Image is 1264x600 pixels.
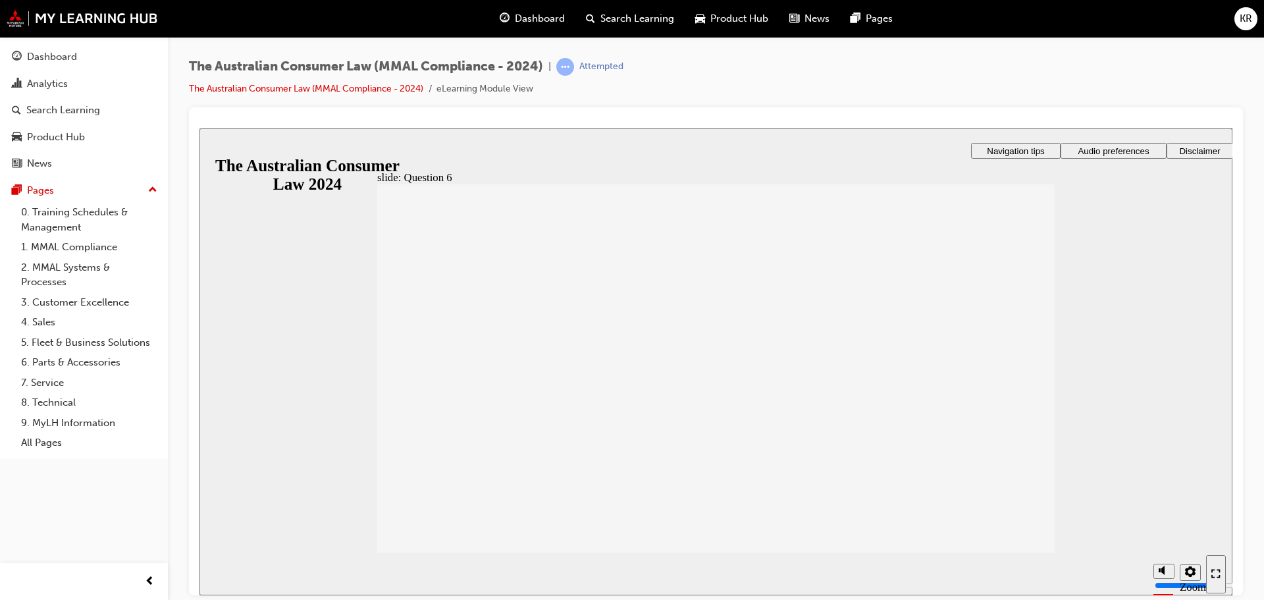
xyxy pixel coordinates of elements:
[1240,11,1252,26] span: KR
[16,413,163,433] a: 9. MyLH Information
[840,5,903,32] a: pages-iconPages
[27,183,54,198] div: Pages
[26,103,100,118] div: Search Learning
[980,436,1001,452] button: Settings
[16,237,163,258] a: 1. MMAL Compliance
[27,49,77,65] div: Dashboard
[12,158,22,170] span: news-icon
[189,59,543,74] span: The Australian Consumer Law (MMAL Compliance - 2024)
[16,258,163,292] a: 2. MMAL Systems & Processes
[579,61,623,73] div: Attempted
[1007,427,1026,465] button: Enter full-screen (Ctrl+Alt+F)
[12,51,22,63] span: guage-icon
[1007,424,1026,467] nav: slide navigation
[779,5,840,32] a: news-iconNews
[27,130,85,145] div: Product Hub
[980,452,1007,491] label: Zoom to fit
[1234,7,1257,30] button: KR
[12,78,22,90] span: chart-icon
[16,333,163,353] a: 5. Fleet & Business Solutions
[866,11,893,26] span: Pages
[861,14,967,30] button: Audio preferences
[600,11,674,26] span: Search Learning
[148,182,157,199] span: up-icon
[5,125,163,150] a: Product Hub
[5,45,163,69] a: Dashboard
[489,5,575,32] a: guage-iconDashboard
[12,105,21,117] span: search-icon
[789,11,799,27] span: news-icon
[5,178,163,203] button: Pages
[586,11,595,27] span: search-icon
[556,58,574,76] span: learningRecordVerb_ATTEMPT-icon
[16,352,163,373] a: 6. Parts & Accessories
[16,312,163,333] a: 4. Sales
[16,373,163,393] a: 7. Service
[12,185,22,197] span: pages-icon
[710,11,768,26] span: Product Hub
[16,433,163,453] a: All Pages
[27,156,52,171] div: News
[575,5,685,32] a: search-iconSearch Learning
[955,452,1040,462] input: volume
[27,76,68,92] div: Analytics
[695,11,705,27] span: car-icon
[772,14,861,30] button: Navigation tips
[189,83,423,94] a: The Australian Consumer Law (MMAL Compliance - 2024)
[685,5,779,32] a: car-iconProduct Hub
[980,18,1020,28] span: Disclaimer
[5,72,163,96] a: Analytics
[16,202,163,237] a: 0. Training Schedules & Management
[947,424,1000,467] div: misc controls
[500,11,510,27] span: guage-icon
[787,18,845,28] span: Navigation tips
[851,11,860,27] span: pages-icon
[145,574,155,590] span: prev-icon
[515,11,565,26] span: Dashboard
[16,292,163,313] a: 3. Customer Excellence
[878,18,949,28] span: Audio preferences
[5,98,163,123] a: Search Learning
[16,393,163,413] a: 8. Technical
[967,14,1034,30] button: Disclaimer
[804,11,829,26] span: News
[954,435,975,450] button: Mute (Ctrl+Alt+M)
[12,132,22,144] span: car-icon
[5,42,163,178] button: DashboardAnalyticsSearch LearningProduct HubNews
[5,151,163,176] a: News
[7,10,158,27] img: mmal
[548,59,551,74] span: |
[436,82,533,97] li: eLearning Module View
